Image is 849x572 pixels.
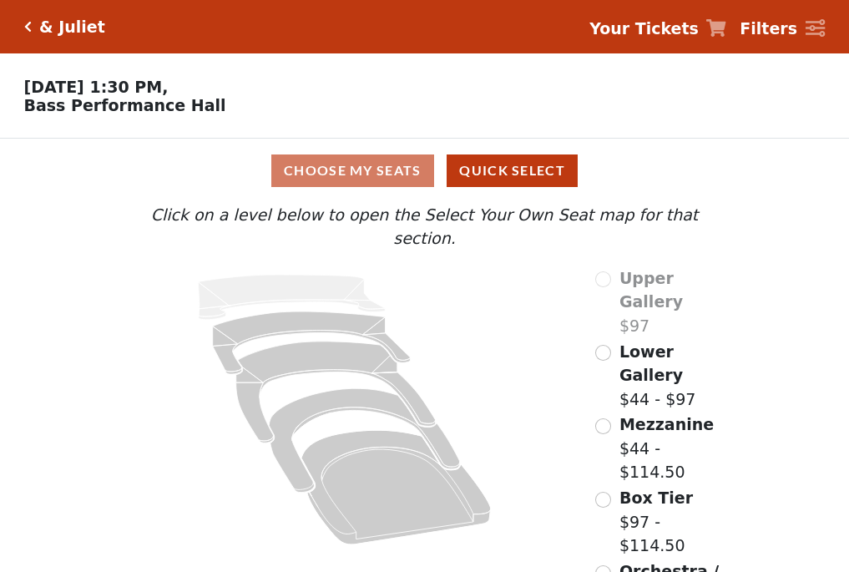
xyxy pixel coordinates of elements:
[302,430,492,544] path: Orchestra / Parterre Circle - Seats Available: 42
[213,311,411,374] path: Lower Gallery - Seats Available: 93
[24,21,32,33] a: Click here to go back to filters
[447,154,578,187] button: Quick Select
[619,488,693,507] span: Box Tier
[619,486,731,558] label: $97 - $114.50
[740,17,825,41] a: Filters
[619,415,714,433] span: Mezzanine
[619,413,731,484] label: $44 - $114.50
[619,269,683,311] span: Upper Gallery
[589,19,699,38] strong: Your Tickets
[619,340,731,412] label: $44 - $97
[199,275,386,320] path: Upper Gallery - Seats Available: 0
[619,266,731,338] label: $97
[39,18,105,37] h5: & Juliet
[619,342,683,385] span: Lower Gallery
[589,17,726,41] a: Your Tickets
[118,203,730,251] p: Click on a level below to open the Select Your Own Seat map for that section.
[740,19,797,38] strong: Filters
